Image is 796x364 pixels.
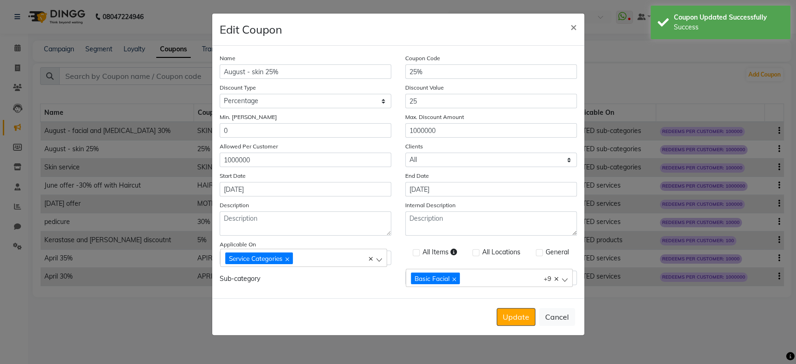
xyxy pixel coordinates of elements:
[497,308,535,326] button: Update
[405,172,429,180] label: End Date
[405,54,440,63] label: Coupon Code
[544,274,551,282] span: +9
[220,240,256,249] label: Applicable On
[570,20,577,34] span: ×
[405,123,577,138] input: Amount
[220,113,277,121] label: Min. [PERSON_NAME]
[213,271,398,287] div: Sub-category
[405,113,464,121] label: Max. Discount Amount
[405,84,444,92] label: Discount Value
[563,14,584,40] button: Close
[220,172,246,180] label: Start Date
[405,94,577,108] input: Amount
[220,64,391,79] input: Name
[220,153,391,167] input: Amount
[220,142,278,151] label: Allowed Per Customer
[422,247,457,259] span: All Items
[405,201,456,210] label: Internal Description
[482,247,520,259] span: All Locations
[229,254,283,262] span: Service Categories
[405,142,423,151] label: Clients
[539,308,575,326] button: Cancel
[220,201,249,210] label: Description
[546,247,569,259] span: General
[220,54,235,63] label: Name
[674,13,783,22] div: Coupon Updated Successfully
[220,123,391,138] input: Amount
[415,274,450,282] span: Basic Facial
[405,64,577,79] input: Code
[674,22,783,32] div: Success
[220,84,256,92] label: Discount Type
[220,21,282,38] h4: Edit Coupon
